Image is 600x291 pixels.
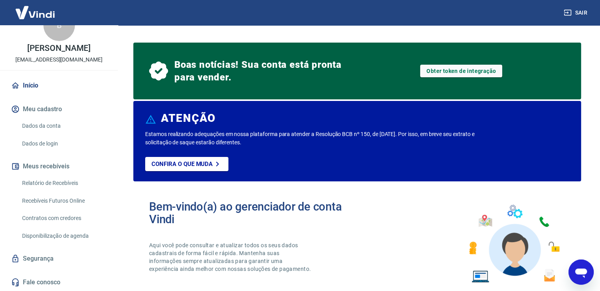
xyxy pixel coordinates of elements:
[19,228,108,244] a: Disponibilização de agenda
[149,200,357,226] h2: Bem-vindo(a) ao gerenciador de conta Vindi
[27,44,90,52] p: [PERSON_NAME]
[19,136,108,152] a: Dados de login
[149,241,312,273] p: Aqui você pode consultar e atualizar todos os seus dados cadastrais de forma fácil e rápida. Mant...
[9,274,108,291] a: Fale conosco
[43,9,75,41] div: B
[161,114,216,122] h6: ATENÇÃO
[19,193,108,209] a: Recebíveis Futuros Online
[9,250,108,267] a: Segurança
[9,77,108,94] a: Início
[9,101,108,118] button: Meu cadastro
[19,210,108,226] a: Contratos com credores
[420,65,502,77] a: Obter token de integração
[19,175,108,191] a: Relatório de Recebíveis
[19,118,108,134] a: Dados da conta
[568,259,594,285] iframe: Botão para abrir a janela de mensagens
[9,0,61,24] img: Vindi
[9,158,108,175] button: Meus recebíveis
[462,200,565,287] img: Imagem de um avatar masculino com diversos icones exemplificando as funcionalidades do gerenciado...
[145,130,484,147] p: Estamos realizando adequações em nossa plataforma para atender a Resolução BCB nº 150, de [DATE]....
[151,160,213,168] p: Confira o que muda
[174,58,345,84] span: Boas notícias! Sua conta está pronta para vender.
[15,56,103,64] p: [EMAIL_ADDRESS][DOMAIN_NAME]
[145,157,228,171] a: Confira o que muda
[562,6,591,20] button: Sair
